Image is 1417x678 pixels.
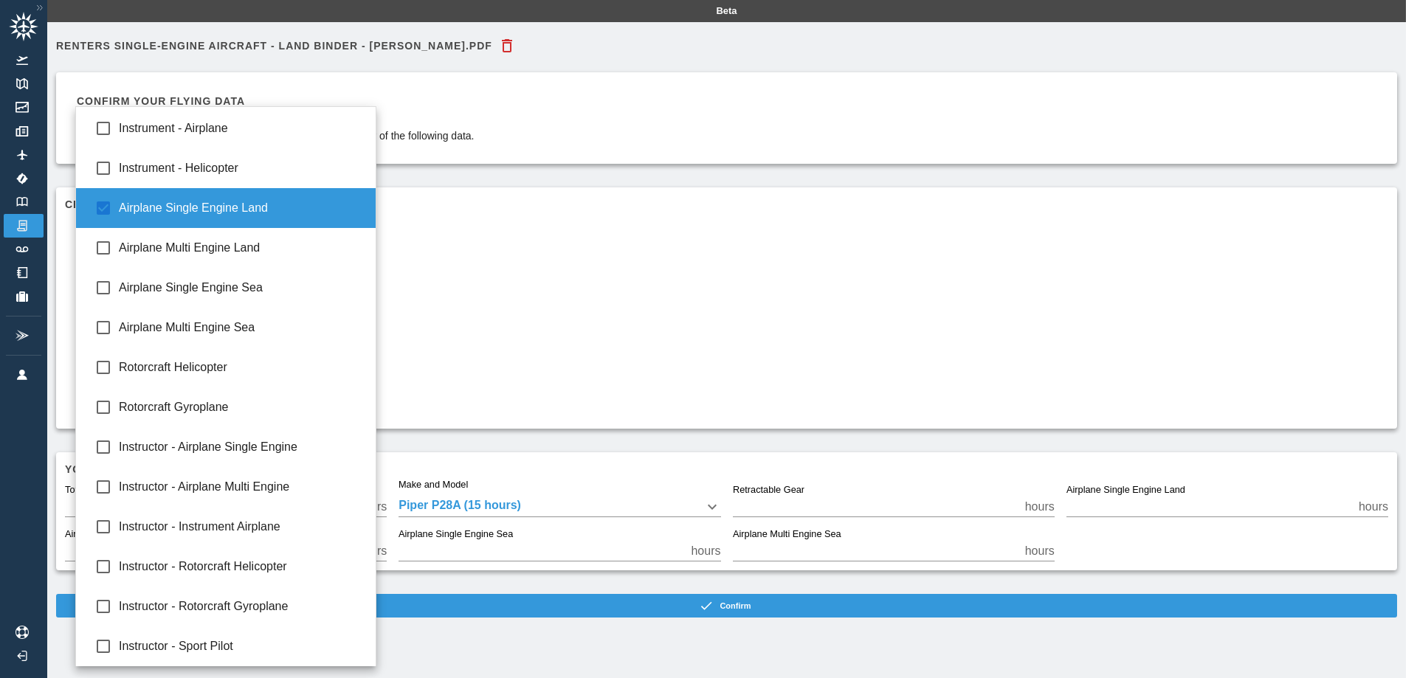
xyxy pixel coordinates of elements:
span: Instrument - Helicopter [119,159,364,177]
span: Airplane Single Engine Sea [119,279,364,297]
span: Instructor - Airplane Multi Engine [119,478,364,496]
span: Instructor - Rotorcraft Gyroplane [119,598,364,615]
span: Rotorcraft Helicopter [119,359,364,376]
span: Airplane Multi Engine Land [119,239,364,257]
span: Instructor - Sport Pilot [119,637,364,655]
span: Airplane Multi Engine Sea [119,319,364,336]
span: Airplane Single Engine Land [119,199,364,217]
span: Rotorcraft Gyroplane [119,398,364,416]
span: Instructor - Airplane Single Engine [119,438,364,456]
span: Instructor - Instrument Airplane [119,518,364,536]
span: Instrument - Airplane [119,120,364,137]
span: Instructor - Rotorcraft Helicopter [119,558,364,575]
